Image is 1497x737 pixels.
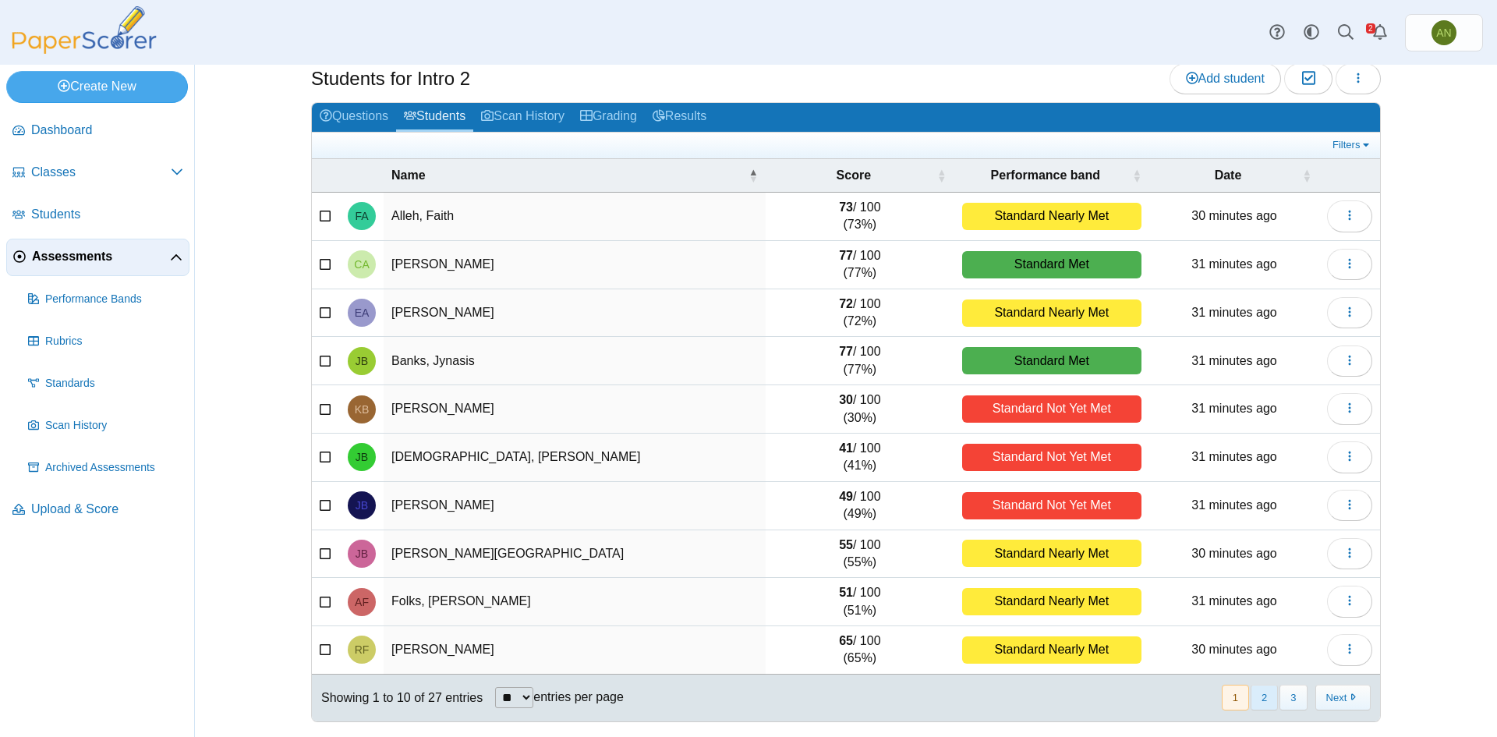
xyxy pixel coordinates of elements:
div: Showing 1 to 10 of 27 entries [312,675,483,721]
time: Oct 1, 2025 at 8:21 AM [1191,450,1276,463]
time: Oct 1, 2025 at 8:22 AM [1191,547,1276,560]
span: Assessments [32,248,170,265]
button: 1 [1222,685,1249,710]
span: Performance band : Activate to sort [1132,168,1141,183]
span: Date [1157,167,1299,184]
a: Performance Bands [22,281,189,318]
time: Oct 1, 2025 at 8:22 AM [1191,402,1276,415]
span: Standards [45,376,183,392]
td: / 100 (41%) [766,434,954,482]
button: Next [1315,685,1371,710]
b: 73 [839,200,853,214]
td: / 100 (77%) [766,241,954,289]
td: [PERSON_NAME][GEOGRAPHIC_DATA] [384,530,766,579]
td: / 100 (65%) [766,626,954,675]
time: Oct 1, 2025 at 8:22 AM [1191,498,1276,512]
span: Audrey Folks [355,597,369,608]
td: [PERSON_NAME] [384,385,766,434]
time: Oct 1, 2025 at 8:21 AM [1191,306,1276,319]
td: / 100 (73%) [766,193,954,241]
div: Standard Nearly Met [962,203,1141,230]
b: 30 [839,393,853,406]
td: / 100 (55%) [766,530,954,579]
div: Standard Nearly Met [962,588,1141,615]
a: Rubrics [22,323,189,360]
span: Dashboard [31,122,183,139]
time: Oct 1, 2025 at 8:22 AM [1191,594,1276,608]
div: Standard Not Yet Met [962,395,1141,423]
div: Standard Nearly Met [962,636,1141,664]
div: Standard Nearly Met [962,299,1141,327]
img: PaperScorer [6,6,162,54]
a: Standards [22,365,189,402]
time: Oct 1, 2025 at 8:22 AM [1191,643,1276,656]
div: Standard Nearly Met [962,540,1141,567]
div: Standard Not Yet Met [962,492,1141,519]
span: Name : Activate to invert sorting [748,168,758,183]
a: Dashboard [6,112,189,150]
button: 3 [1279,685,1307,710]
a: Archived Assessments [22,449,189,487]
td: Alleh, Faith [384,193,766,241]
span: Score [773,167,933,184]
span: Add student [1186,72,1265,85]
span: Jynasis Banks [356,356,368,367]
a: Create New [6,71,188,102]
span: Abby Nance [1436,27,1451,38]
a: Scan History [473,103,572,132]
a: Questions [312,103,396,132]
a: Filters [1329,137,1376,153]
td: / 100 (51%) [766,578,954,626]
span: Classes [31,164,171,181]
b: 51 [839,586,853,599]
span: Rubrics [45,334,183,349]
span: Scan History [45,418,183,434]
span: Students [31,206,183,223]
a: Students [6,197,189,234]
span: Name [391,167,745,184]
span: Abby Nance [1432,20,1456,45]
span: Kyla Banks [355,404,370,415]
a: Upload & Score [6,491,189,529]
time: Oct 1, 2025 at 8:22 AM [1191,209,1276,222]
a: Alerts [1363,16,1397,50]
a: Assessments [6,239,189,276]
time: Oct 1, 2025 at 8:22 AM [1191,257,1276,271]
span: Score : Activate to sort [937,168,947,183]
h1: Students for Intro 2 [311,66,470,92]
td: Banks, Jynasis [384,337,766,385]
b: 65 [839,634,853,647]
nav: pagination [1220,685,1371,710]
td: [PERSON_NAME] [384,241,766,289]
span: Archived Assessments [45,460,183,476]
label: entries per page [533,690,624,703]
span: Performance Bands [45,292,183,307]
span: Jadin Baptist [356,452,368,462]
span: Jordan Burns [356,548,368,559]
span: Emelia Andersson [355,307,370,318]
span: Date : Activate to sort [1302,168,1311,183]
td: [DEMOGRAPHIC_DATA], [PERSON_NAME] [384,434,766,482]
div: Standard Not Yet Met [962,444,1141,471]
b: 41 [839,441,853,455]
b: 55 [839,538,853,551]
td: [PERSON_NAME] [384,482,766,530]
td: / 100 (72%) [766,289,954,338]
a: Add student [1170,63,1281,94]
td: / 100 (49%) [766,482,954,530]
span: Faith Alleh [355,211,368,221]
span: Jasmine Bowden [356,500,368,511]
td: Folks, [PERSON_NAME] [384,578,766,626]
a: Students [396,103,473,132]
a: Scan History [22,407,189,445]
b: 77 [839,345,853,358]
span: Rachel Forgit [355,644,370,655]
td: / 100 (30%) [766,385,954,434]
span: Upload & Score [31,501,183,518]
b: 49 [839,490,853,503]
span: Performance band [962,167,1129,184]
time: Oct 1, 2025 at 8:22 AM [1191,354,1276,367]
td: / 100 (77%) [766,337,954,385]
a: PaperScorer [6,43,162,56]
a: Results [645,103,714,132]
